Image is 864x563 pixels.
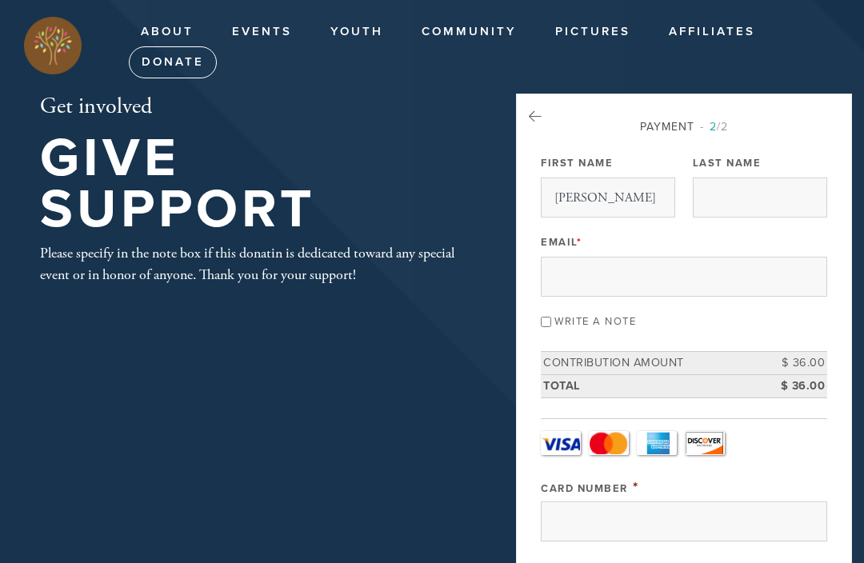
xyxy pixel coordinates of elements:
label: First Name [541,156,613,170]
img: Full%20Color%20Icon.png [24,17,82,74]
label: Last Name [693,156,762,170]
a: Affiliates [657,17,767,47]
a: Events [220,17,304,47]
span: This field is required. [577,236,582,249]
a: Donate [129,46,217,78]
div: Payment [541,118,827,135]
a: Visa [541,431,581,455]
td: Contribution Amount [541,352,755,375]
span: 2 [710,120,717,134]
label: Card Number [541,482,628,495]
a: Community [410,17,529,47]
td: Total [541,374,755,397]
a: Youth [318,17,395,47]
h2: Get involved [40,94,464,121]
a: About [129,17,206,47]
label: Email [541,235,582,250]
label: Write a note [554,315,636,328]
div: Please specify in the note box if this donatin is dedicated toward any special event or in honor ... [40,242,464,285]
a: Amex [637,431,677,455]
span: /2 [700,120,728,134]
a: MasterCard [589,431,629,455]
a: PICTURES [543,17,642,47]
td: $ 36.00 [755,374,827,397]
span: This field is required. [633,478,639,496]
h1: Give Support [40,133,464,236]
a: Discover [685,431,725,455]
td: $ 36.00 [755,352,827,375]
